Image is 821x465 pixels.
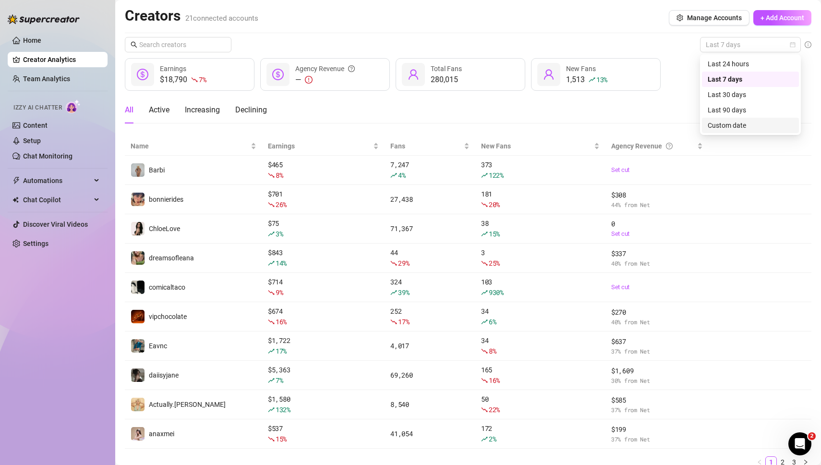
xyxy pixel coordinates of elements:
[489,200,500,209] span: 20 %
[268,277,379,298] div: $ 714
[611,200,703,209] span: 44 % from Net
[390,289,397,296] span: rise
[131,163,145,177] img: Barbi
[481,348,488,355] span: fall
[489,434,496,443] span: 2 %
[398,258,409,268] span: 29 %
[149,254,194,262] span: dreamsofleana
[12,177,20,184] span: thunderbolt
[611,229,703,239] a: Set cut
[276,346,287,355] span: 17 %
[702,56,799,72] div: Last 24 hours
[268,348,275,355] span: rise
[702,87,799,102] div: Last 30 days
[390,277,470,298] div: 324
[611,248,703,259] span: $ 337
[149,342,167,350] span: Eavnc
[23,240,48,247] a: Settings
[390,341,470,351] div: 4,017
[13,103,62,112] span: Izzy AI Chatter
[268,289,275,296] span: fall
[305,76,313,84] span: exclamation-circle
[276,200,287,209] span: 26 %
[702,102,799,118] div: Last 90 days
[149,104,169,116] div: Active
[268,394,379,415] div: $ 1,580
[611,165,703,175] a: Set cut
[8,14,80,24] img: logo-BBDzfeDw.svg
[611,435,703,444] span: 37 % from Net
[390,172,397,179] span: rise
[131,339,145,353] img: Eavnc
[757,459,762,465] span: left
[268,231,275,237] span: rise
[805,41,811,48] span: info-circle
[276,171,283,180] span: 8 %
[268,335,379,356] div: $ 1,722
[398,171,405,180] span: 4 %
[149,401,226,408] span: Actually.[PERSON_NAME]
[481,172,488,179] span: rise
[149,313,187,320] span: vipchocolate
[611,219,703,239] div: 0
[131,398,145,411] img: Actually.Maria
[489,171,504,180] span: 122 %
[268,423,379,444] div: $ 537
[808,432,816,440] span: 2
[268,247,379,269] div: $ 843
[481,377,488,384] span: fall
[481,436,488,442] span: rise
[481,406,488,413] span: fall
[268,141,371,151] span: Earnings
[131,222,145,235] img: ChloeLove
[125,104,133,116] div: All
[666,141,673,151] span: question-circle
[268,406,275,413] span: rise
[611,307,703,318] span: $ 270
[131,310,145,323] img: vipchocolate
[489,346,496,355] span: 8 %
[489,258,500,268] span: 25 %
[23,75,70,83] a: Team Analytics
[23,52,100,67] a: Creator Analytics
[390,370,470,380] div: 69,260
[481,423,600,444] div: 172
[191,76,198,83] span: fall
[706,37,795,52] span: Last 7 days
[489,229,500,238] span: 15 %
[611,336,703,347] span: $ 637
[125,7,258,25] h2: Creators
[390,223,470,234] div: 71,367
[131,193,145,206] img: bonnierides
[687,14,742,22] span: Manage Accounts
[398,317,409,326] span: 17 %
[596,75,607,84] span: 13 %
[268,159,379,181] div: $ 465
[431,65,462,73] span: Total Fans
[125,137,262,156] th: Name
[390,141,462,151] span: Fans
[611,424,703,435] span: $ 199
[149,283,185,291] span: comicaltaco
[611,376,703,385] span: 30 % from Net
[702,72,799,87] div: Last 7 days
[481,141,592,151] span: New Fans
[431,74,462,86] div: 280,015
[199,75,206,84] span: 7 %
[23,37,41,44] a: Home
[611,141,695,151] div: Agency Revenue
[23,122,48,129] a: Content
[149,196,183,203] span: bonnierides
[790,42,796,48] span: calendar
[268,318,275,325] span: fall
[611,405,703,415] span: 37 % from Net
[708,120,793,131] div: Custom date
[481,231,488,237] span: rise
[131,141,249,151] span: Name
[611,282,703,292] a: Set cut
[66,99,81,113] img: AI Chatter
[676,14,683,21] span: setting
[589,76,595,83] span: rise
[481,306,600,327] div: 34
[268,201,275,208] span: fall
